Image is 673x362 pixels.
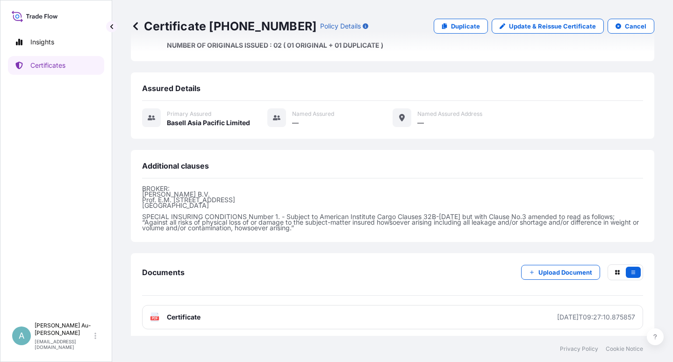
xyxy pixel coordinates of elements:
p: Upload Document [538,268,592,277]
p: BROKER: [PERSON_NAME] B.V. Prof. E.M. [STREET_ADDRESS] [GEOGRAPHIC_DATA] SPECIAL INSURING CONDITI... [142,186,643,231]
a: Duplicate [434,19,488,34]
span: Basell Asia Pacific Limited [167,118,250,128]
span: — [292,118,299,128]
a: PDFCertificate[DATE]T09:27:10.875857 [142,305,643,329]
span: Additional clauses [142,161,209,170]
p: Update & Reissue Certificate [509,21,596,31]
p: Certificates [30,61,65,70]
p: Insights [30,37,54,47]
p: Duplicate [451,21,480,31]
span: Named Assured Address [417,110,482,118]
span: Assured Details [142,84,200,93]
span: A [19,331,24,341]
button: Cancel [608,19,654,34]
p: Policy Details [320,21,361,31]
p: [EMAIL_ADDRESS][DOMAIN_NAME] [35,339,93,350]
p: Cancel [625,21,646,31]
p: Certificate [PHONE_NUMBER] [131,19,316,34]
span: — [417,118,424,128]
button: Upload Document [521,265,600,280]
p: [PERSON_NAME] Au-[PERSON_NAME] [35,322,93,337]
a: Cookie Notice [606,345,643,353]
a: Certificates [8,56,104,75]
span: Named Assured [292,110,334,118]
span: Documents [142,268,185,277]
text: PDF [152,317,158,320]
span: Certificate [167,312,200,322]
span: Primary assured [167,110,211,118]
a: Update & Reissue Certificate [492,19,604,34]
a: Insights [8,33,104,51]
a: Privacy Policy [560,345,598,353]
div: [DATE]T09:27:10.875857 [557,312,635,322]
